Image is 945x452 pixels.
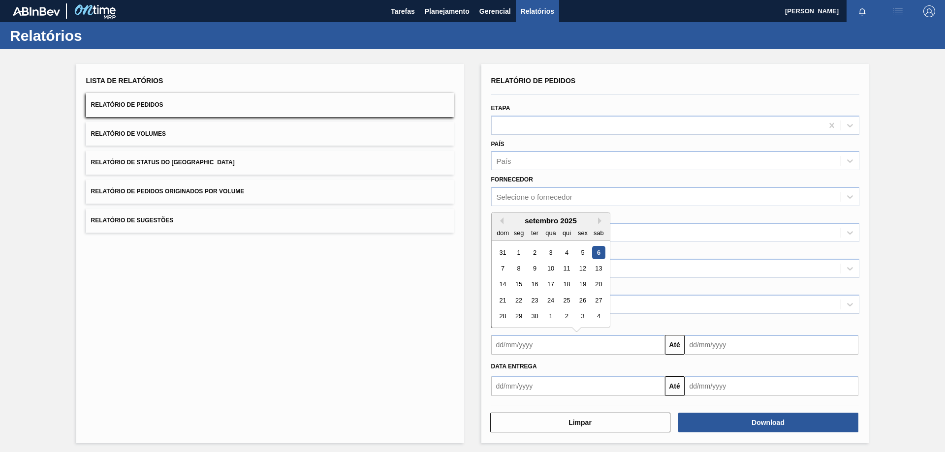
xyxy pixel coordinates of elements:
button: Previous Month [497,217,504,224]
input: dd/mm/yyyy [685,376,858,396]
button: Relatório de Status do [GEOGRAPHIC_DATA] [86,151,454,175]
div: Choose terça-feira, 9 de setembro de 2025 [528,262,541,275]
div: Choose sábado, 27 de setembro de 2025 [592,294,605,307]
div: Choose sexta-feira, 5 de setembro de 2025 [576,246,589,259]
div: Choose domingo, 31 de agosto de 2025 [496,246,509,259]
div: Choose segunda-feira, 1 de setembro de 2025 [512,246,525,259]
img: userActions [892,5,904,17]
div: Choose sábado, 4 de outubro de 2025 [592,310,605,323]
div: Choose quarta-feira, 17 de setembro de 2025 [544,278,557,291]
button: Até [665,376,685,396]
span: Gerencial [479,5,511,17]
div: Choose sábado, 13 de setembro de 2025 [592,262,605,275]
div: qua [544,226,557,240]
div: Choose segunda-feira, 8 de setembro de 2025 [512,262,525,275]
h1: Relatórios [10,30,185,41]
div: Choose quinta-feira, 25 de setembro de 2025 [560,294,573,307]
div: Choose sexta-feira, 19 de setembro de 2025 [576,278,589,291]
div: Choose terça-feira, 2 de setembro de 2025 [528,246,541,259]
button: Relatório de Pedidos Originados por Volume [86,180,454,204]
div: sab [592,226,605,240]
button: Next Month [598,217,605,224]
div: Choose domingo, 14 de setembro de 2025 [496,278,509,291]
span: Relatório de Sugestões [91,217,174,224]
button: Limpar [490,413,670,432]
label: País [491,141,504,148]
button: Relatório de Pedidos [86,93,454,117]
div: Choose domingo, 28 de setembro de 2025 [496,310,509,323]
div: Choose quarta-feira, 1 de outubro de 2025 [544,310,557,323]
div: dom [496,226,509,240]
div: month 2025-09 [495,244,606,324]
div: Choose quinta-feira, 4 de setembro de 2025 [560,246,573,259]
div: Choose terça-feira, 16 de setembro de 2025 [528,278,541,291]
button: Até [665,335,685,355]
div: Choose domingo, 21 de setembro de 2025 [496,294,509,307]
div: Choose quinta-feira, 11 de setembro de 2025 [560,262,573,275]
span: Relatório de Status do [GEOGRAPHIC_DATA] [91,159,235,166]
span: Tarefas [391,5,415,17]
div: Choose quinta-feira, 18 de setembro de 2025 [560,278,573,291]
div: País [497,157,511,165]
div: sex [576,226,589,240]
span: Planejamento [425,5,470,17]
div: Choose segunda-feira, 29 de setembro de 2025 [512,310,525,323]
img: Logout [923,5,935,17]
span: Data entrega [491,363,537,370]
div: Choose sexta-feira, 26 de setembro de 2025 [576,294,589,307]
label: Fornecedor [491,176,533,183]
div: Choose quinta-feira, 2 de outubro de 2025 [560,310,573,323]
div: Choose sábado, 20 de setembro de 2025 [592,278,605,291]
div: Choose sexta-feira, 12 de setembro de 2025 [576,262,589,275]
img: TNhmsLtSVTkK8tSr43FrP2fwEKptu5GPRR3wAAAABJRU5ErkJggg== [13,7,60,16]
span: Relatório de Pedidos [491,77,576,85]
div: Choose segunda-feira, 15 de setembro de 2025 [512,278,525,291]
span: Lista de Relatórios [86,77,163,85]
div: Choose quarta-feira, 24 de setembro de 2025 [544,294,557,307]
div: ter [528,226,541,240]
div: setembro 2025 [492,216,610,225]
div: Choose terça-feira, 23 de setembro de 2025 [528,294,541,307]
label: Etapa [491,105,510,112]
span: Relatório de Volumes [91,130,166,137]
button: Relatório de Volumes [86,122,454,146]
input: dd/mm/yyyy [491,376,665,396]
div: Selecione o fornecedor [497,193,572,201]
div: Choose segunda-feira, 22 de setembro de 2025 [512,294,525,307]
span: Relatório de Pedidos Originados por Volume [91,188,245,195]
button: Relatório de Sugestões [86,209,454,233]
button: Download [678,413,858,432]
input: dd/mm/yyyy [685,335,858,355]
input: dd/mm/yyyy [491,335,665,355]
div: Choose sábado, 6 de setembro de 2025 [592,246,605,259]
button: Notificações [847,4,878,18]
div: qui [560,226,573,240]
div: Choose quarta-feira, 10 de setembro de 2025 [544,262,557,275]
div: Choose sexta-feira, 3 de outubro de 2025 [576,310,589,323]
span: Relatório de Pedidos [91,101,163,108]
div: seg [512,226,525,240]
span: Relatórios [521,5,554,17]
div: Choose domingo, 7 de setembro de 2025 [496,262,509,275]
div: Choose terça-feira, 30 de setembro de 2025 [528,310,541,323]
div: Choose quarta-feira, 3 de setembro de 2025 [544,246,557,259]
